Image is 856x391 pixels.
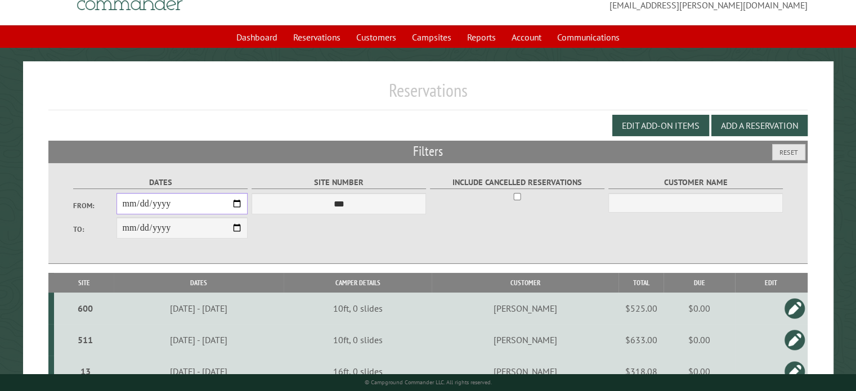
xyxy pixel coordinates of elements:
[284,356,432,388] td: 16ft, 0 slides
[230,26,284,48] a: Dashboard
[73,224,117,235] label: To:
[59,303,112,314] div: 600
[365,379,492,386] small: © Campground Commander LLC. All rights reserved.
[286,26,347,48] a: Reservations
[114,273,284,293] th: Dates
[432,356,619,388] td: [PERSON_NAME]
[550,26,626,48] a: Communications
[48,79,808,110] h1: Reservations
[349,26,403,48] a: Customers
[772,144,805,160] button: Reset
[59,334,112,345] div: 511
[664,293,734,324] td: $0.00
[664,356,734,388] td: $0.00
[608,176,783,189] label: Customer Name
[735,273,808,293] th: Edit
[612,115,709,136] button: Edit Add-on Items
[430,176,605,189] label: Include Cancelled Reservations
[619,293,664,324] td: $525.00
[73,200,117,211] label: From:
[405,26,458,48] a: Campsites
[619,273,664,293] th: Total
[664,273,734,293] th: Due
[48,141,808,162] h2: Filters
[284,324,432,356] td: 10ft, 0 slides
[284,273,432,293] th: Camper Details
[619,356,664,388] td: $318.08
[252,176,427,189] label: Site Number
[284,293,432,324] td: 10ft, 0 slides
[59,366,112,377] div: 13
[54,273,114,293] th: Site
[619,324,664,356] td: $633.00
[116,334,282,345] div: [DATE] - [DATE]
[432,324,619,356] td: [PERSON_NAME]
[73,176,248,189] label: Dates
[711,115,808,136] button: Add a Reservation
[664,324,734,356] td: $0.00
[116,366,282,377] div: [DATE] - [DATE]
[505,26,548,48] a: Account
[432,273,619,293] th: Customer
[116,303,282,314] div: [DATE] - [DATE]
[432,293,619,324] td: [PERSON_NAME]
[460,26,503,48] a: Reports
